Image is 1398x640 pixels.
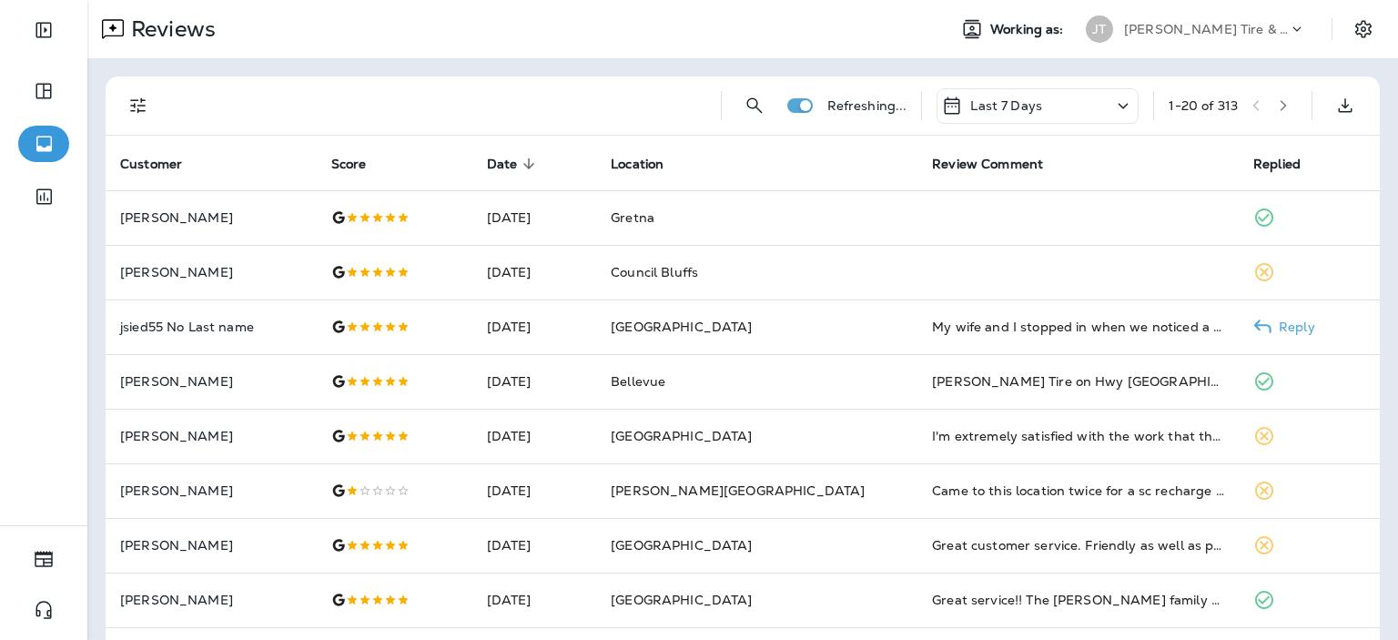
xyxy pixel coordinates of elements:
td: [DATE] [472,300,597,354]
span: Score [331,157,367,172]
button: Export as CSV [1327,87,1363,124]
span: Location [611,157,664,172]
div: 1 - 20 of 313 [1169,98,1238,113]
p: Refreshing... [827,98,907,113]
span: Customer [120,157,182,172]
span: Council Bluffs [611,264,698,280]
span: [PERSON_NAME][GEOGRAPHIC_DATA] [611,483,865,499]
div: I'm extremely satisfied with the work that they provided great price very friendly and knowledgea... [932,427,1224,445]
p: [PERSON_NAME] [120,265,302,279]
p: [PERSON_NAME] [120,538,302,553]
div: My wife and I stopped in when we noticed a screw in one of the tires. The mechanics were fast and... [932,318,1224,336]
span: [GEOGRAPHIC_DATA] [611,428,752,444]
span: Customer [120,156,206,172]
div: JT [1086,15,1113,43]
span: Location [611,156,687,172]
p: Last 7 Days [970,98,1042,113]
span: Date [487,157,518,172]
p: Reply [1271,320,1315,334]
span: [GEOGRAPHIC_DATA] [611,319,752,335]
div: Jensen Tire on Hwy 370 & 42nd Street always are friendly & helpful. Very professional! Thank You ... [932,372,1224,391]
span: Date [487,156,542,172]
td: [DATE] [472,573,597,627]
button: Settings [1347,13,1380,46]
p: [PERSON_NAME] [120,593,302,607]
p: [PERSON_NAME] [120,210,302,225]
p: [PERSON_NAME] [120,374,302,389]
span: [GEOGRAPHIC_DATA] [611,537,752,554]
button: Expand Sidebar [18,12,69,48]
div: Great service!! The Jensen family had always been good to us. I worked at a couple different loca... [932,591,1224,609]
span: Replied [1253,156,1324,172]
span: Working as: [990,22,1068,37]
td: [DATE] [472,245,597,300]
span: Gretna [611,209,654,226]
p: jsied55 No Last name [120,320,302,334]
button: Filters [120,87,157,124]
span: [GEOGRAPHIC_DATA] [611,592,752,608]
p: [PERSON_NAME] Tire & Auto [1124,22,1288,36]
button: Search Reviews [736,87,773,124]
span: Review Comment [932,157,1043,172]
span: Replied [1253,157,1301,172]
td: [DATE] [472,409,597,463]
p: Reviews [124,15,216,43]
span: Review Comment [932,156,1067,172]
td: [DATE] [472,518,597,573]
div: Came to this location twice for a sc recharge and new tires.... the ac doesn't blow cold at all. ... [932,482,1224,500]
span: Bellevue [611,373,665,390]
td: [DATE] [472,463,597,518]
p: [PERSON_NAME] [120,483,302,498]
div: Great customer service. Friendly as well as professional. They completed my tire installation qui... [932,536,1224,554]
span: Score [331,156,390,172]
p: [PERSON_NAME] [120,429,302,443]
td: [DATE] [472,354,597,409]
td: [DATE] [472,190,597,245]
